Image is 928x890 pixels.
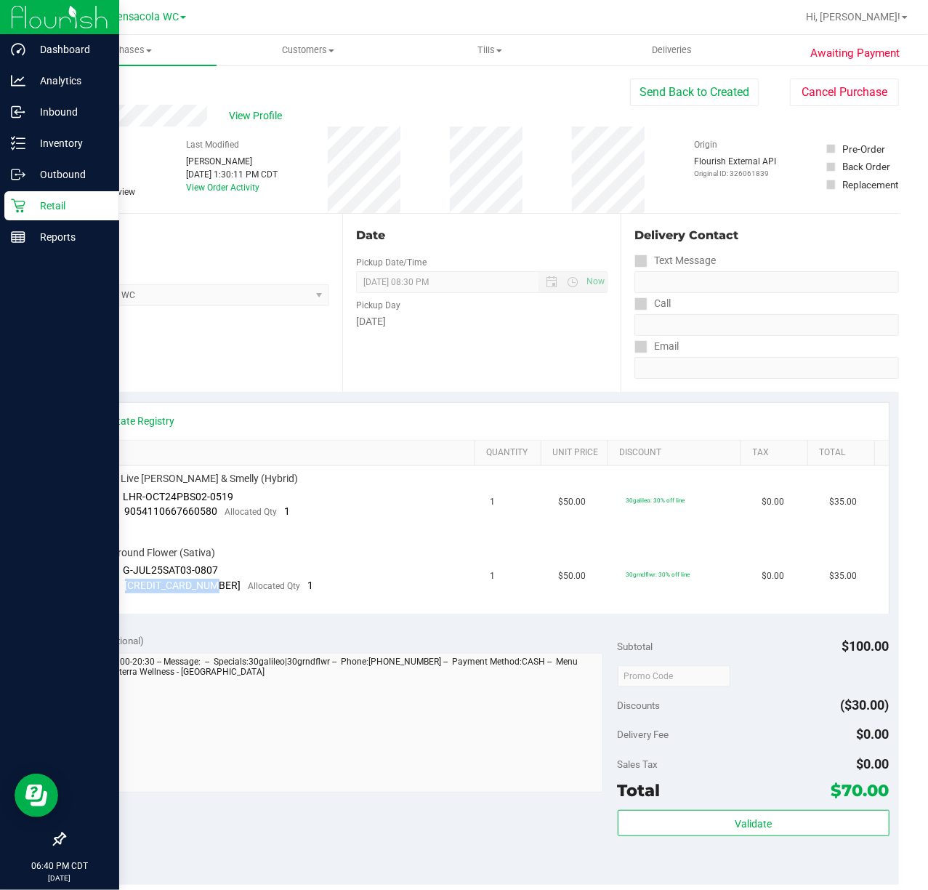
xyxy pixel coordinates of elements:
[842,159,890,174] div: Back Order
[630,79,759,106] button: Send Back to Created
[217,44,398,57] span: Customers
[25,41,113,58] p: Dashboard
[626,571,690,578] span: 30grndflwr: 30% off line
[842,177,898,192] div: Replacement
[399,35,581,65] a: Tills
[11,73,25,88] inline-svg: Analytics
[124,491,234,502] span: LHR-OCT24PBS02-0519
[356,227,608,244] div: Date
[841,697,889,713] span: ($30.00)
[186,155,278,168] div: [PERSON_NAME]
[619,447,735,459] a: Discount
[35,35,217,65] a: Purchases
[25,228,113,246] p: Reports
[11,230,25,244] inline-svg: Reports
[618,780,661,801] span: Total
[400,44,580,57] span: Tills
[186,183,259,193] a: View Order Activity
[695,138,718,151] label: Origin
[25,135,113,152] p: Inventory
[626,497,685,504] span: 30galileo: 30% off line
[618,641,653,652] span: Subtotal
[634,271,899,293] input: Format: (999) 999-9999
[110,11,179,23] span: Pensacola WC
[356,256,427,269] label: Pickup Date/Time
[618,729,669,740] span: Delivery Fee
[790,79,899,106] button: Cancel Purchase
[829,569,857,583] span: $35.00
[7,859,113,873] p: 06:40 PM CDT
[842,142,885,156] div: Pre-Order
[558,495,586,509] span: $50.00
[634,293,671,314] label: Call
[11,136,25,151] inline-svg: Inventory
[25,197,113,215] p: Retail
[25,103,113,121] p: Inbound
[581,35,762,65] a: Deliveries
[25,166,113,183] p: Outbound
[88,414,175,428] a: View State Registry
[84,472,299,486] span: GL 0.5g Live [PERSON_NAME] & Smelly (Hybrid)
[35,44,217,57] span: Purchases
[285,505,291,517] span: 1
[831,780,889,801] span: $70.00
[491,569,496,583] span: 1
[86,447,469,459] a: SKU
[811,45,900,62] span: Awaiting Payment
[829,495,857,509] span: $35.00
[753,447,802,459] a: Tax
[762,495,784,509] span: $0.00
[735,818,772,830] span: Validate
[229,108,287,124] span: View Profile
[618,758,658,770] span: Sales Tax
[695,155,777,179] div: Flourish External API
[186,138,239,151] label: Last Modified
[217,35,398,65] a: Customers
[249,581,301,591] span: Allocated Qty
[857,726,889,742] span: $0.00
[64,227,329,244] div: Location
[632,44,711,57] span: Deliveries
[356,299,400,312] label: Pickup Day
[11,167,25,182] inline-svg: Outbound
[486,447,536,459] a: Quantity
[7,873,113,883] p: [DATE]
[84,546,216,560] span: FT 7g Ground Flower (Sativa)
[491,495,496,509] span: 1
[762,569,784,583] span: $0.00
[553,447,602,459] a: Unit Price
[125,580,241,591] span: [CREDIT_CARD_NUMBER]
[186,168,278,181] div: [DATE] 1:30:11 PM CDT
[11,105,25,119] inline-svg: Inbound
[634,227,899,244] div: Delivery Contact
[618,665,730,687] input: Promo Code
[842,638,889,654] span: $100.00
[634,250,716,271] label: Text Message
[618,810,889,836] button: Validate
[125,505,218,517] span: 9054110667660580
[11,42,25,57] inline-svg: Dashboard
[634,336,679,357] label: Email
[806,11,900,23] span: Hi, [PERSON_NAME]!
[857,756,889,771] span: $0.00
[124,564,219,576] span: G-JUL25SAT03-0807
[11,199,25,213] inline-svg: Retail
[695,168,777,179] p: Original ID: 326061839
[308,580,314,591] span: 1
[819,447,868,459] a: Total
[558,569,586,583] span: $50.00
[15,774,58,817] iframe: Resource center
[25,72,113,89] p: Analytics
[618,692,661,718] span: Discounts
[356,314,608,329] div: [DATE]
[225,507,278,517] span: Allocated Qty
[634,314,899,336] input: Format: (999) 999-9999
